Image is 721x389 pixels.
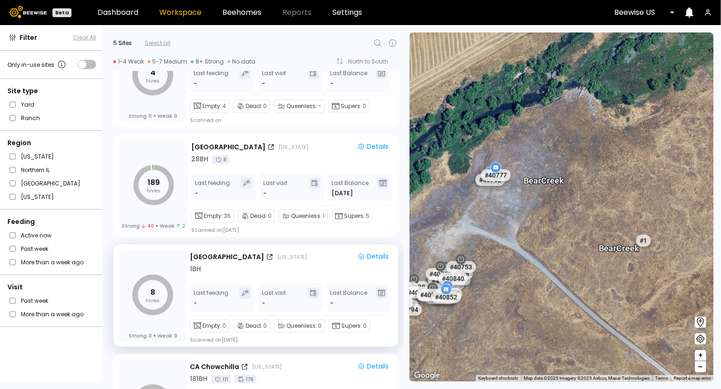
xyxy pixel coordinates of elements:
span: 2 [176,223,185,229]
div: Empty: [191,210,234,223]
tspan: 8 [150,287,155,298]
div: # 40830 [416,289,446,301]
button: Keyboard shortcuts [478,375,518,382]
button: Details [354,251,392,262]
div: [GEOGRAPHIC_DATA] [191,142,266,152]
div: 179 [234,375,256,383]
div: 5-7 Medium [148,58,187,65]
span: 0 [174,332,177,339]
div: Details [357,252,389,261]
div: # 40753 [446,261,475,273]
a: Report a map error [674,376,711,381]
div: Scanned on [190,116,221,124]
span: – [698,361,703,373]
div: Supers: [328,100,370,113]
div: Last visit [262,68,286,88]
div: Strong Weak [129,113,177,119]
div: - [195,189,199,198]
div: Feeding [7,217,96,227]
span: [DATE] [331,189,353,198]
div: Bear Creek [599,234,639,253]
span: 0 [268,212,272,220]
div: Last feeding [194,68,228,88]
div: [US_STATE] [277,253,307,261]
button: Details [354,361,392,372]
div: Last feeding [195,178,230,198]
div: Dead: [233,100,270,113]
div: Beta [52,8,71,17]
label: Past week [21,296,48,306]
span: 0 [263,322,267,330]
div: Strong Weak [122,223,186,229]
span: 4 [222,102,226,110]
label: [US_STATE] [21,192,54,202]
div: Last Balance [330,68,367,88]
span: Reports [282,9,312,16]
div: Details [357,362,389,370]
div: Empty: [190,319,229,332]
div: Last Balance [330,287,367,308]
span: 0 [149,113,152,119]
div: # 1 [636,235,650,247]
a: Workspace [159,9,201,16]
div: Supers: [329,319,370,332]
a: Settings [332,9,362,16]
button: Details [354,141,392,153]
a: Open this area in Google Maps (opens a new window) [412,370,442,382]
div: Strong Weak [129,332,177,339]
span: 0 [318,322,322,330]
div: Bear Creek [524,166,564,185]
span: 0 [174,113,177,119]
label: Northern IL [21,165,50,175]
span: 0 [222,322,226,330]
label: Past week [21,244,48,254]
span: 0 [263,102,267,110]
tspan: hives [146,297,160,304]
div: # 40951 [403,286,433,298]
span: Clear All [73,33,96,42]
div: # 40833 [383,296,413,308]
span: 5 [366,212,370,220]
label: [GEOGRAPHIC_DATA] [21,179,80,188]
div: - [262,299,265,308]
div: CA Chowchilla [190,362,239,372]
div: - [262,79,265,88]
div: - [263,189,266,198]
img: Beewise logo [9,6,47,18]
tspan: 4 [150,67,156,78]
a: Dashboard [97,9,138,16]
div: North to South [348,59,395,64]
label: Yard [21,100,34,109]
div: Supers: [331,210,373,223]
div: 1-4 Weak [113,58,144,65]
div: Queenless: [274,100,325,113]
div: # 40792 [475,174,505,186]
div: 28 BH [191,154,208,164]
div: 5 Sites [113,39,132,47]
div: Only in-use sites [7,59,67,70]
div: - [194,299,198,308]
span: - [330,299,333,308]
div: # 40867 [433,287,462,300]
div: No data [227,58,255,65]
div: Region [7,138,96,148]
button: – [695,361,706,372]
tspan: hives [147,187,161,194]
div: Last Balance [331,178,369,198]
span: Map data ©2025 Imagery ©2025 Airbus, Maxar Technologies [524,376,650,381]
div: Dead: [238,210,275,223]
img: Google [412,370,442,382]
label: More than a week ago [21,309,84,319]
div: # 40812 [441,274,471,286]
label: Active now [21,230,52,240]
span: 0 [363,322,367,330]
div: 8+ Strong [191,58,224,65]
div: # 40808 [443,267,473,279]
label: More than a week ago [21,257,84,267]
div: 111 [211,375,231,383]
div: 181 BH [190,374,208,384]
span: - [330,79,333,88]
div: Scanned on [DATE] [191,226,239,234]
span: 36 [224,212,231,220]
div: Site type [7,86,96,96]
